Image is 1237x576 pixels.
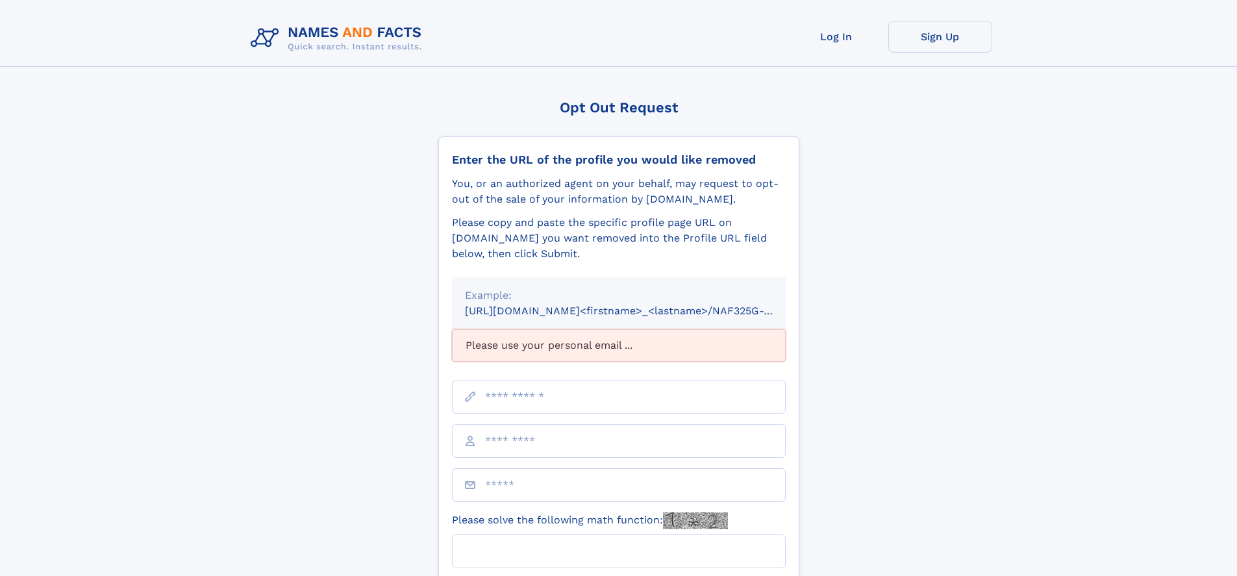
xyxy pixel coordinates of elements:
a: Sign Up [888,21,992,53]
img: Logo Names and Facts [245,21,432,56]
a: Log In [784,21,888,53]
small: [URL][DOMAIN_NAME]<firstname>_<lastname>/NAF325G-xxxxxxxx [465,305,810,317]
div: Please use your personal email ... [452,329,786,362]
div: Enter the URL of the profile you would like removed [452,153,786,167]
label: Please solve the following math function: [452,512,728,529]
div: You, or an authorized agent on your behalf, may request to opt-out of the sale of your informatio... [452,176,786,207]
div: Please copy and paste the specific profile page URL on [DOMAIN_NAME] you want removed into the Pr... [452,215,786,262]
div: Example: [465,288,773,303]
div: Opt Out Request [438,99,799,116]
